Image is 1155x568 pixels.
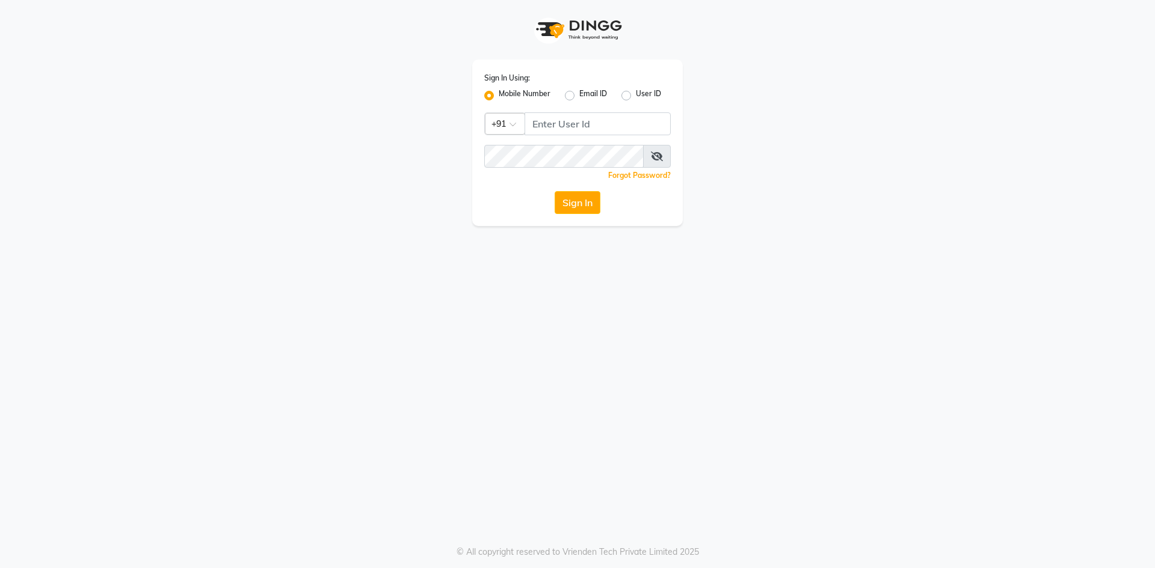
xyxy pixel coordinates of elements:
label: User ID [636,88,661,103]
label: Email ID [579,88,607,103]
button: Sign In [555,191,600,214]
img: logo1.svg [529,12,626,47]
input: Username [525,112,671,135]
a: Forgot Password? [608,171,671,180]
label: Mobile Number [499,88,550,103]
label: Sign In Using: [484,73,530,84]
input: Username [484,145,644,168]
